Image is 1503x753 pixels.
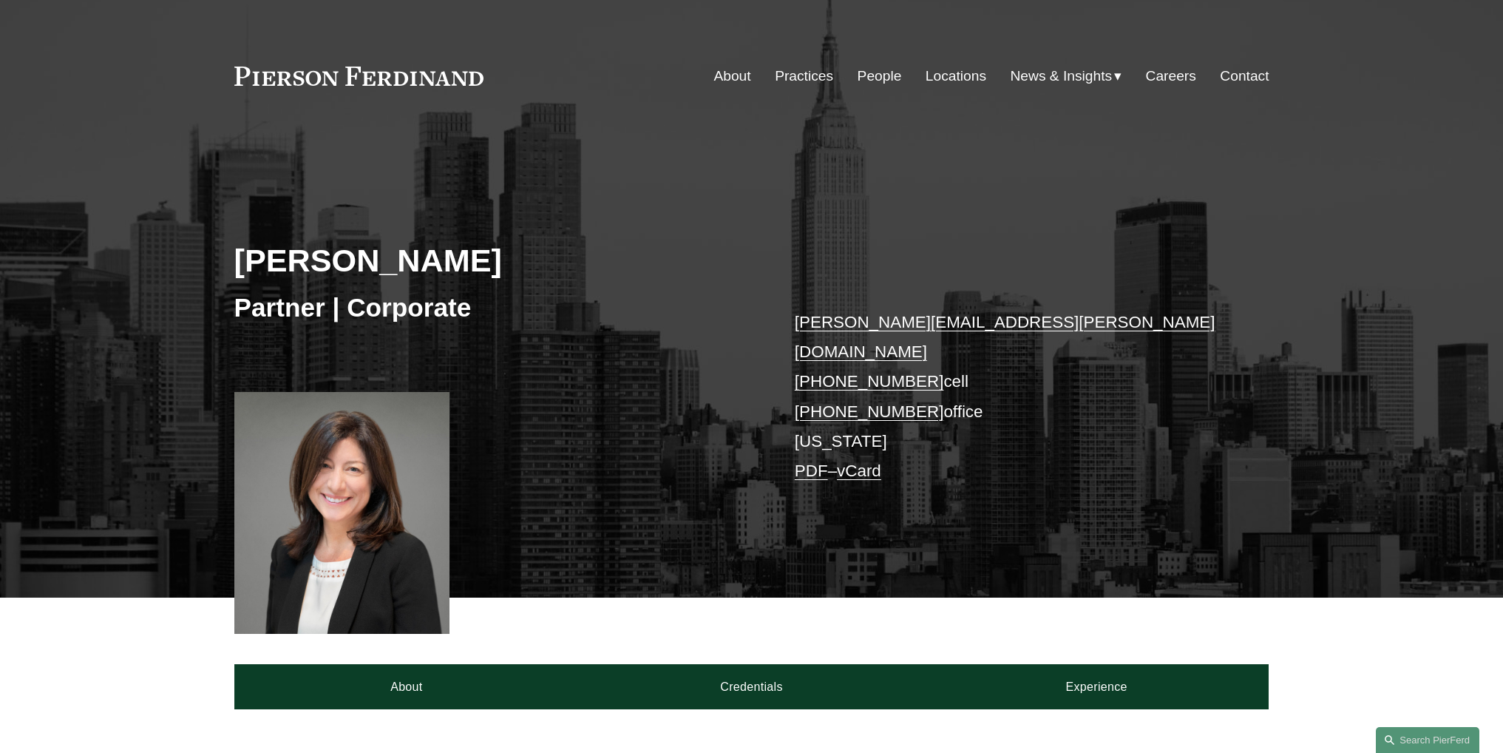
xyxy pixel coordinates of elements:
[234,664,580,709] a: About
[1220,62,1269,90] a: Contact
[1146,62,1196,90] a: Careers
[837,462,881,480] a: vCard
[775,62,833,90] a: Practices
[795,372,944,391] a: [PHONE_NUMBER]
[1376,727,1479,753] a: Search this site
[1011,62,1122,90] a: folder dropdown
[795,462,828,480] a: PDF
[1011,64,1113,90] span: News & Insights
[795,402,944,421] a: [PHONE_NUMBER]
[924,664,1269,709] a: Experience
[926,62,986,90] a: Locations
[858,62,902,90] a: People
[795,308,1226,487] p: cell office [US_STATE] –
[713,62,750,90] a: About
[234,291,752,324] h3: Partner | Corporate
[579,664,924,709] a: Credentials
[234,241,752,280] h2: [PERSON_NAME]
[795,313,1215,361] a: [PERSON_NAME][EMAIL_ADDRESS][PERSON_NAME][DOMAIN_NAME]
